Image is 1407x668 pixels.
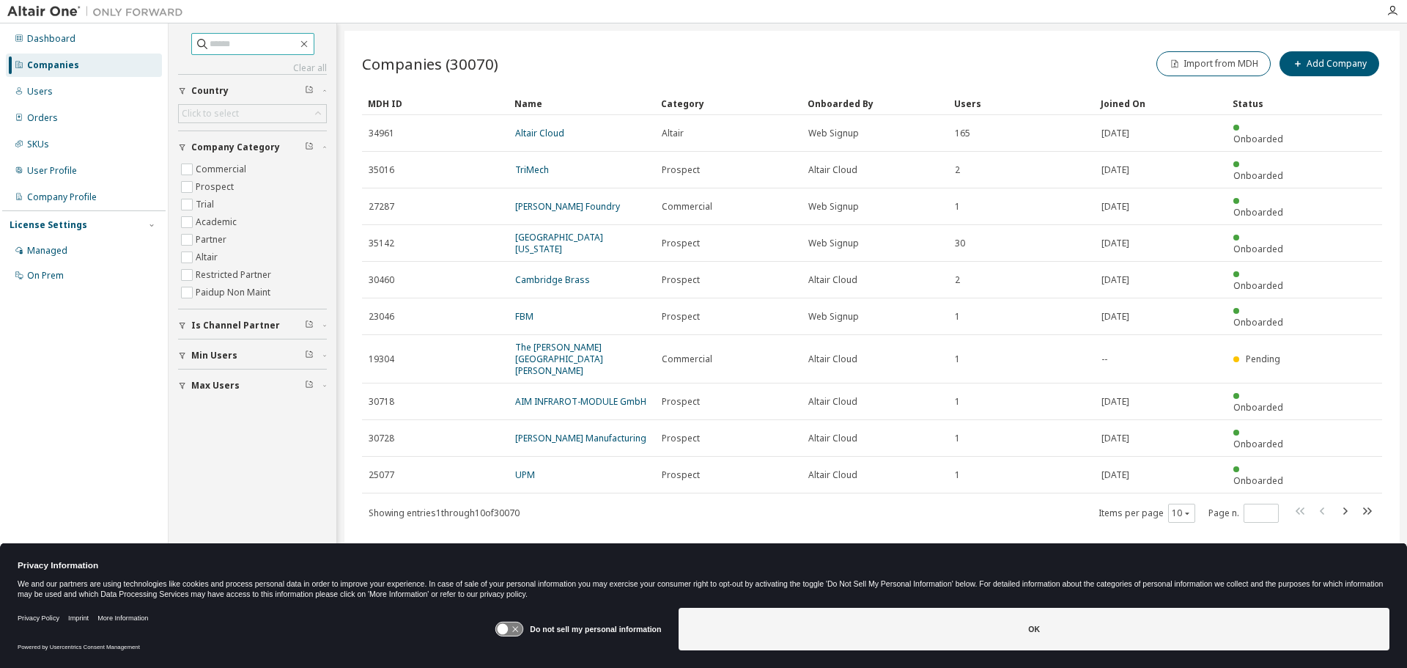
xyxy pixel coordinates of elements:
[1233,279,1283,292] span: Onboarded
[27,139,49,150] div: SKUs
[179,105,326,122] div: Click to select
[1233,92,1294,115] div: Status
[1233,243,1283,255] span: Onboarded
[662,353,712,365] span: Commercial
[662,201,712,213] span: Commercial
[1246,353,1280,365] span: Pending
[515,200,620,213] a: [PERSON_NAME] Foundry
[1098,504,1195,523] span: Items per page
[808,128,859,139] span: Web Signup
[1101,92,1221,115] div: Joined On
[27,33,75,45] div: Dashboard
[662,238,700,249] span: Prospect
[1156,51,1271,76] button: Import from MDH
[955,469,960,481] span: 1
[1101,164,1129,176] span: [DATE]
[369,311,394,323] span: 23046
[955,396,960,408] span: 1
[1101,238,1129,249] span: [DATE]
[178,370,327,402] button: Max Users
[369,353,394,365] span: 19304
[1208,504,1279,523] span: Page n.
[196,196,217,213] label: Trial
[369,469,394,481] span: 25077
[515,127,564,139] a: Altair Cloud
[955,164,960,176] span: 2
[191,350,237,361] span: Min Users
[808,92,942,115] div: Onboarded By
[27,86,53,98] div: Users
[1101,311,1129,323] span: [DATE]
[515,341,603,377] a: The [PERSON_NAME][GEOGRAPHIC_DATA][PERSON_NAME]
[1101,274,1129,286] span: [DATE]
[196,266,274,284] label: Restricted Partner
[1233,206,1283,219] span: Onboarded
[1172,507,1192,519] button: 10
[662,396,700,408] span: Prospect
[515,164,549,176] a: TriMech
[808,201,859,213] span: Web Signup
[662,433,700,444] span: Prospect
[514,92,649,115] div: Name
[808,164,857,176] span: Altair Cloud
[305,380,314,392] span: Clear filter
[1101,469,1129,481] span: [DATE]
[1279,51,1379,76] button: Add Company
[808,238,859,249] span: Web Signup
[1233,474,1283,487] span: Onboarded
[369,164,394,176] span: 35016
[27,59,79,71] div: Companies
[369,274,394,286] span: 30460
[27,191,97,203] div: Company Profile
[1233,169,1283,182] span: Onboarded
[515,469,535,481] a: UPM
[191,320,280,331] span: Is Channel Partner
[10,219,87,231] div: License Settings
[1101,353,1107,365] span: --
[305,85,314,97] span: Clear filter
[369,396,394,408] span: 30718
[196,249,221,266] label: Altair
[662,274,700,286] span: Prospect
[955,238,965,249] span: 30
[369,201,394,213] span: 27287
[955,201,960,213] span: 1
[305,320,314,331] span: Clear filter
[1233,438,1283,450] span: Onboarded
[808,469,857,481] span: Altair Cloud
[191,85,229,97] span: Country
[515,432,646,444] a: [PERSON_NAME] Manufacturing
[1101,433,1129,444] span: [DATE]
[808,353,857,365] span: Altair Cloud
[369,433,394,444] span: 30728
[196,284,273,301] label: Paidup Non Maint
[178,131,327,164] button: Company Category
[808,274,857,286] span: Altair Cloud
[191,380,240,392] span: Max Users
[1101,396,1129,408] span: [DATE]
[27,165,77,177] div: User Profile
[955,311,960,323] span: 1
[955,353,960,365] span: 1
[305,350,314,361] span: Clear filter
[1233,316,1283,329] span: Onboarded
[955,274,960,286] span: 2
[7,4,191,19] img: Altair One
[178,62,327,74] a: Clear all
[182,108,239,120] div: Click to select
[196,178,237,196] label: Prospect
[661,92,796,115] div: Category
[27,112,58,124] div: Orders
[368,92,503,115] div: MDH ID
[196,231,229,249] label: Partner
[178,75,327,107] button: Country
[662,469,700,481] span: Prospect
[362,54,498,74] span: Companies (30070)
[196,213,240,231] label: Academic
[515,395,646,408] a: AIM INFRAROT-MODULE GmbH
[662,164,700,176] span: Prospect
[955,433,960,444] span: 1
[178,339,327,372] button: Min Users
[955,128,970,139] span: 165
[662,311,700,323] span: Prospect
